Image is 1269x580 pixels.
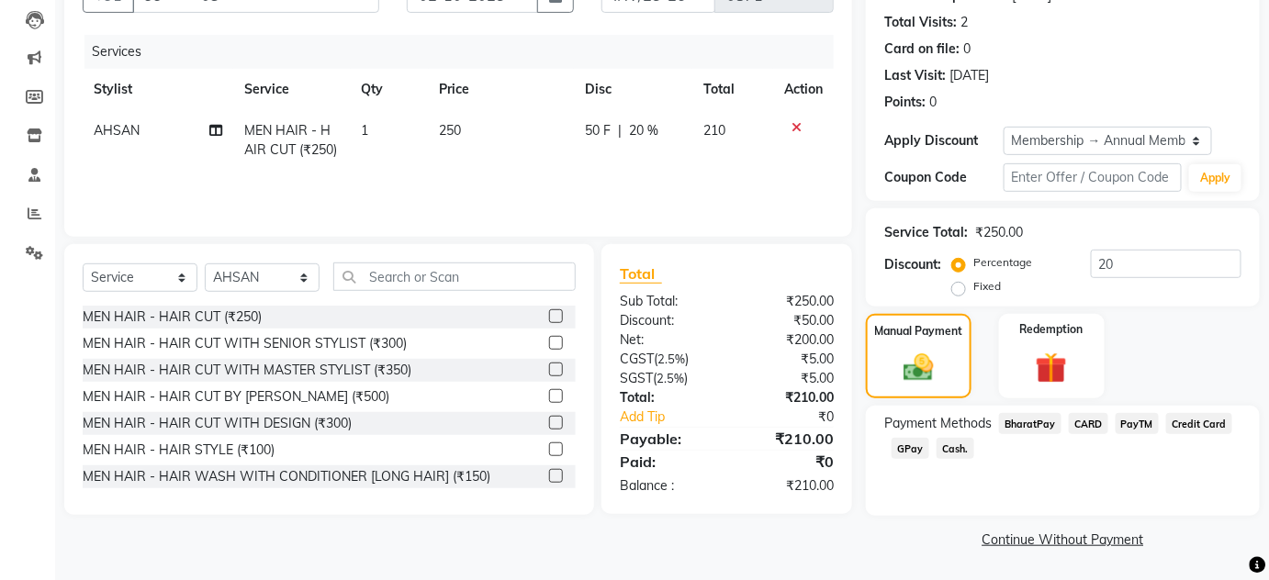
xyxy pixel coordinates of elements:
[83,361,411,380] div: MEN HAIR - HAIR CUT WITH MASTER STYLIST (₹350)
[606,311,727,330] div: Discount:
[606,292,727,311] div: Sub Total:
[83,467,490,486] div: MEN HAIR - HAIR WASH WITH CONDITIONER [LONG HAIR] (₹150)
[884,168,1004,187] div: Coupon Code
[333,262,576,291] input: Search or Scan
[975,223,1023,242] div: ₹250.00
[726,330,848,350] div: ₹200.00
[585,121,611,140] span: 50 F
[773,69,834,110] th: Action
[94,122,140,139] span: AHSAN
[892,438,929,459] span: GPay
[726,369,848,388] div: ₹5.00
[606,428,727,450] div: Payable:
[973,278,1001,295] label: Fixed
[692,69,773,110] th: Total
[894,351,943,385] img: _cash.svg
[884,255,941,274] div: Discount:
[1166,413,1232,434] span: Credit Card
[84,35,848,69] div: Services
[362,122,369,139] span: 1
[620,370,653,386] span: SGST
[83,334,407,353] div: MEN HAIR - HAIR CUT WITH SENIOR STYLIST (₹300)
[1026,349,1077,388] img: _gift.svg
[606,388,727,407] div: Total:
[703,122,725,139] span: 210
[929,93,937,112] div: 0
[884,13,957,32] div: Total Visits:
[1004,163,1183,192] input: Enter Offer / Coupon Code
[606,476,727,496] div: Balance :
[1020,321,1084,338] label: Redemption
[606,350,727,369] div: ( )
[937,438,974,459] span: Cash.
[726,476,848,496] div: ₹210.00
[83,69,233,110] th: Stylist
[83,414,352,433] div: MEN HAIR - HAIR CUT WITH DESIGN (₹300)
[949,66,989,85] div: [DATE]
[244,122,337,158] span: MEN HAIR - HAIR CUT (₹250)
[574,69,692,110] th: Disc
[606,407,747,427] a: Add Tip
[629,121,658,140] span: 20 %
[747,407,848,427] div: ₹0
[726,388,848,407] div: ₹210.00
[233,69,351,110] th: Service
[884,131,1004,151] div: Apply Discount
[657,371,684,385] span: 2.5%
[429,69,575,110] th: Price
[618,121,622,140] span: |
[726,311,848,330] div: ₹50.00
[657,351,685,366] span: 2.5%
[973,254,1032,271] label: Percentage
[963,39,971,59] div: 0
[960,13,968,32] div: 2
[83,441,275,460] div: MEN HAIR - HAIR STYLE (₹100)
[1116,413,1160,434] span: PayTM
[726,428,848,450] div: ₹210.00
[1069,413,1108,434] span: CARD
[884,223,968,242] div: Service Total:
[351,69,429,110] th: Qty
[440,122,462,139] span: 250
[884,93,926,112] div: Points:
[874,323,962,340] label: Manual Payment
[999,413,1061,434] span: BharatPay
[606,330,727,350] div: Net:
[620,351,654,367] span: CGST
[884,414,992,433] span: Payment Methods
[606,369,727,388] div: ( )
[726,350,848,369] div: ₹5.00
[606,451,727,473] div: Paid:
[884,66,946,85] div: Last Visit:
[726,292,848,311] div: ₹250.00
[1189,164,1241,192] button: Apply
[884,39,960,59] div: Card on file:
[726,451,848,473] div: ₹0
[83,387,389,407] div: MEN HAIR - HAIR CUT BY [PERSON_NAME] (₹500)
[83,307,262,327] div: MEN HAIR - HAIR CUT (₹250)
[870,530,1256,550] a: Continue Without Payment
[620,264,662,284] span: Total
